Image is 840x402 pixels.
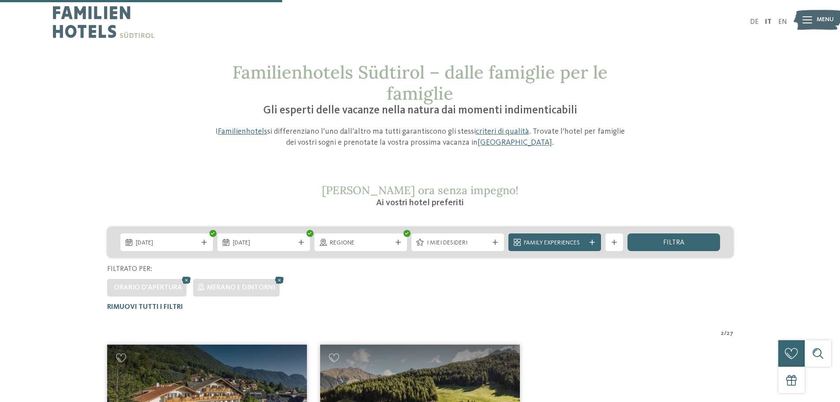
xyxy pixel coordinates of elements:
[817,15,834,24] span: Menu
[476,128,529,135] a: criteri di qualità
[263,105,577,116] span: Gli esperti delle vacanze nella natura dai momenti indimenticabili
[330,239,392,248] span: Regione
[322,183,519,197] span: [PERSON_NAME] ora senza impegno!
[524,239,586,248] span: Family Experiences
[233,239,295,248] span: [DATE]
[778,19,787,26] a: EN
[750,19,758,26] a: DE
[232,61,608,105] span: Familienhotels Südtirol – dalle famiglie per le famiglie
[218,128,267,135] a: Familienhotels
[427,239,489,248] span: I miei desideri
[136,239,198,248] span: [DATE]
[478,139,552,147] a: [GEOGRAPHIC_DATA]
[211,126,630,148] p: I si differenziano l’uno dall’altro ma tutti garantiscono gli stessi . Trovate l’hotel per famigl...
[724,329,727,338] span: /
[207,284,275,291] span: Merano e dintorni
[663,239,684,246] span: filtra
[727,329,733,338] span: 27
[107,266,152,273] span: Filtrato per:
[114,284,182,291] span: Orario d'apertura
[765,19,772,26] a: IT
[721,329,724,338] span: 2
[376,199,464,207] span: Ai vostri hotel preferiti
[107,304,183,311] span: Rimuovi tutti i filtri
